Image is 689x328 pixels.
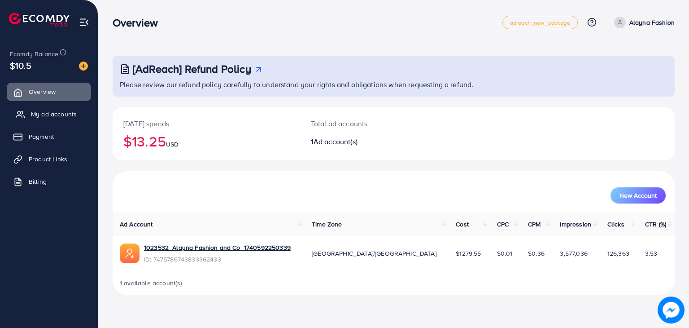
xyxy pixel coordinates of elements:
[314,137,358,146] span: Ad account(s)
[9,13,70,27] img: logo
[528,220,541,229] span: CPM
[144,255,291,264] span: ID: 7475786743833362433
[611,187,666,204] button: New Account
[560,220,591,229] span: Impression
[120,279,183,288] span: 1 available account(s)
[133,62,251,75] h3: [AdReach] Refund Policy
[645,249,658,258] span: 3.53
[497,220,509,229] span: CPC
[10,49,58,58] span: Ecomdy Balance
[31,110,77,119] span: My ad accounts
[10,59,31,72] span: $10.5
[120,79,669,90] p: Please review our refund policy carefully to understand your rights and obligations when requesti...
[456,249,481,258] span: $1279.55
[607,220,624,229] span: Clicks
[123,133,289,150] h2: $13.25
[7,83,91,101] a: Overview
[611,17,675,28] a: Alayna Fashion
[113,16,165,29] h3: Overview
[7,128,91,146] a: Payment
[29,132,54,141] span: Payment
[497,249,513,258] span: $0.01
[311,137,430,146] h2: 1
[29,87,56,96] span: Overview
[79,62,88,71] img: image
[120,220,153,229] span: Ad Account
[502,16,578,29] a: adreach_new_package
[144,243,291,252] a: 1023532_Alayna Fashion and Co_1740592250339
[7,173,91,191] a: Billing
[120,244,140,263] img: ic-ads-acc.e4c84228.svg
[123,118,289,129] p: [DATE] spends
[29,177,47,186] span: Billing
[456,220,469,229] span: Cost
[79,17,89,27] img: menu
[510,20,570,26] span: adreach_new_package
[166,140,179,149] span: USD
[312,249,436,258] span: [GEOGRAPHIC_DATA]/[GEOGRAPHIC_DATA]
[311,118,430,129] p: Total ad accounts
[629,17,675,28] p: Alayna Fashion
[619,192,657,199] span: New Account
[312,220,342,229] span: Time Zone
[29,155,67,164] span: Product Links
[607,249,629,258] span: 126,363
[645,220,666,229] span: CTR (%)
[528,249,545,258] span: $0.36
[658,297,685,324] img: image
[560,249,587,258] span: 3,577,036
[7,105,91,123] a: My ad accounts
[7,150,91,168] a: Product Links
